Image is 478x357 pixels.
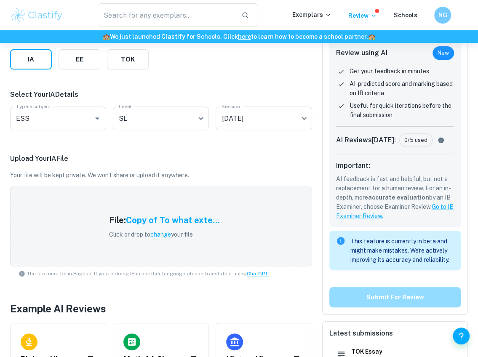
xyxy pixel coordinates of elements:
button: Submit for review [329,287,461,307]
p: Select Your IA Details [10,90,312,100]
img: Clastify logo [10,7,64,24]
h6: Review using AI [336,48,387,58]
h6: NG [438,11,448,20]
a: ChatGPT. [247,271,269,277]
h6: AI Reviews [DATE] : [336,135,396,145]
p: Get your feedback in minutes [350,67,429,76]
div: [DATE] [216,107,312,130]
label: Level [119,103,131,110]
button: NG [434,7,451,24]
span: 🏫 [103,33,110,40]
h5: File: [109,214,126,226]
h4: Example AI Reviews [10,301,312,316]
p: Useful for quick iterations before the final submission [350,101,454,120]
h6: Important: [336,161,454,171]
h6: TOK Essay [351,347,382,356]
span: 🏫 [368,33,375,40]
p: AI feedback is fast and helpful, but not a replacement for a human review. For an in-depth, more ... [336,174,454,221]
button: IA [10,49,52,69]
span: New [433,49,454,57]
label: Type a subject [16,103,51,110]
p: AI-predicted score and marking based on IB criteria [350,79,454,98]
p: Your file will be kept private. We won't share or upload it anywhere. [10,171,312,180]
p: Click or drop to your file [109,230,220,239]
button: TOK [107,49,149,69]
button: Help and Feedback [453,328,470,344]
span: The file must be in English. If you're doing IB in another language please translate it using [27,270,269,277]
div: This feature is currently in beta and might make mistakes. We're actively improving its accuracy ... [350,233,454,268]
a: here [238,33,251,40]
button: Open [91,112,103,124]
div: SL [113,107,209,130]
p: Upload Your IA File [10,154,312,164]
span: change [150,231,171,238]
h5: Copy of To what exte... [126,214,220,226]
button: EE [59,49,100,69]
h6: We just launched Clastify for Schools. Click to learn how to become a school partner. [2,32,476,41]
input: Search for any exemplars... [98,3,234,27]
label: Session [222,103,240,110]
a: Schools [394,12,417,19]
p: Exemplars [292,10,331,19]
span: 0/5 used [400,136,432,144]
h6: Latest submissions [329,328,461,338]
p: Review [348,11,377,20]
svg: Currently AI Markings are limited at 5 per day and 50 per month. The limits will increase as we s... [436,137,446,144]
b: accurate evaluation [368,194,429,201]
